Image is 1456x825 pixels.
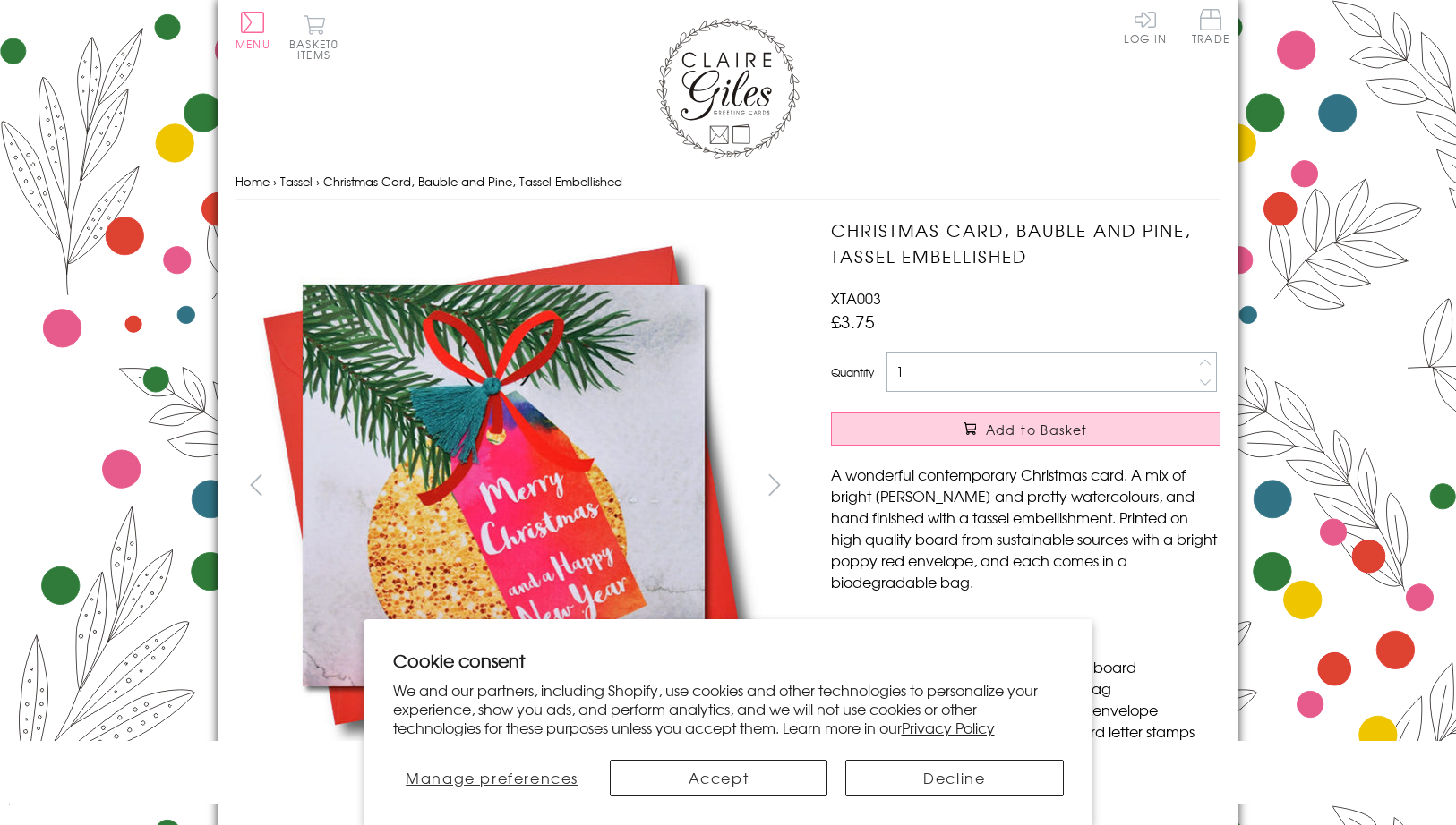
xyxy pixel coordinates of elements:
[406,767,578,788] span: Manage preferences
[849,613,1220,634] li: Dimensions: 150mm x 150mm
[236,36,270,52] span: Menu
[236,12,270,49] button: Menu
[831,217,1220,269] h1: Christmas Card, Bauble and Pine, Tassel Embellished
[393,760,592,796] button: Manage preferences
[831,464,1220,592] p: A wonderful contemporary Christmas card. A mix of bright [PERSON_NAME] and pretty watercolours, a...
[1192,9,1229,44] span: Trade
[236,173,270,190] a: Home
[316,173,320,190] span: ›
[656,18,800,159] img: Claire Giles Greetings Cards
[1124,9,1167,44] a: Log In
[831,287,881,309] span: XTA003
[845,760,1063,796] button: Decline
[297,36,338,63] span: 0 items
[902,717,995,738] a: Privacy Policy
[323,173,622,190] span: Christmas Card, Bauble and Pine, Tassel Embellished
[236,164,1220,200] nav: breadcrumbs
[831,364,874,380] label: Quantity
[393,648,1064,673] h2: Cookie consent
[393,681,1064,736] p: We and our partners, including Shopify, use cookies and other technologies to personalize your ex...
[273,173,277,190] span: ›
[236,464,276,505] button: prev
[280,173,313,190] a: Tassel
[610,760,827,796] button: Accept
[755,464,795,505] button: next
[831,309,875,334] span: £3.75
[1192,9,1229,47] a: Trade
[986,421,1088,438] span: Add to Basket
[289,14,338,60] button: Basket0 items
[795,217,1332,754] img: Christmas Card, Bauble and Pine, Tassel Embellished
[831,412,1220,446] button: Add to Basket
[236,217,773,753] img: Christmas Card, Bauble and Pine, Tassel Embellished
